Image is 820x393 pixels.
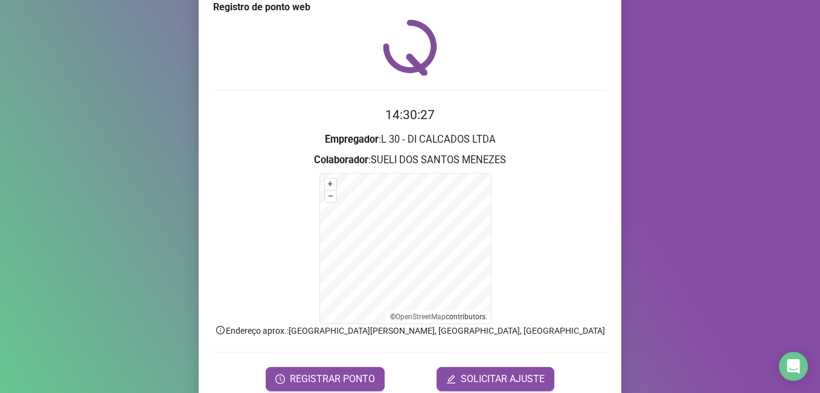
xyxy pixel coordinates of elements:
[266,367,385,391] button: REGISTRAR PONTO
[779,352,808,381] div: Open Intercom Messenger
[385,108,435,122] time: 14:30:27
[290,372,375,386] span: REGISTRAR PONTO
[314,154,368,166] strong: Colaborador
[461,372,545,386] span: SOLICITAR AJUSTE
[437,367,554,391] button: editSOLICITAR AJUSTE
[275,374,285,384] span: clock-circle
[390,313,487,321] li: © contributors.
[215,325,226,336] span: info-circle
[325,134,379,145] strong: Empregador
[325,190,336,202] button: –
[213,324,607,337] p: Endereço aprox. : [GEOGRAPHIC_DATA][PERSON_NAME], [GEOGRAPHIC_DATA], [GEOGRAPHIC_DATA]
[213,132,607,148] h3: : L 30 - DI CALCADOS LTDA
[396,313,446,321] a: OpenStreetMap
[213,152,607,168] h3: : SUELI DOS SANTOS MENEZES
[383,19,437,76] img: QRPoint
[325,178,336,190] button: +
[446,374,456,384] span: edit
